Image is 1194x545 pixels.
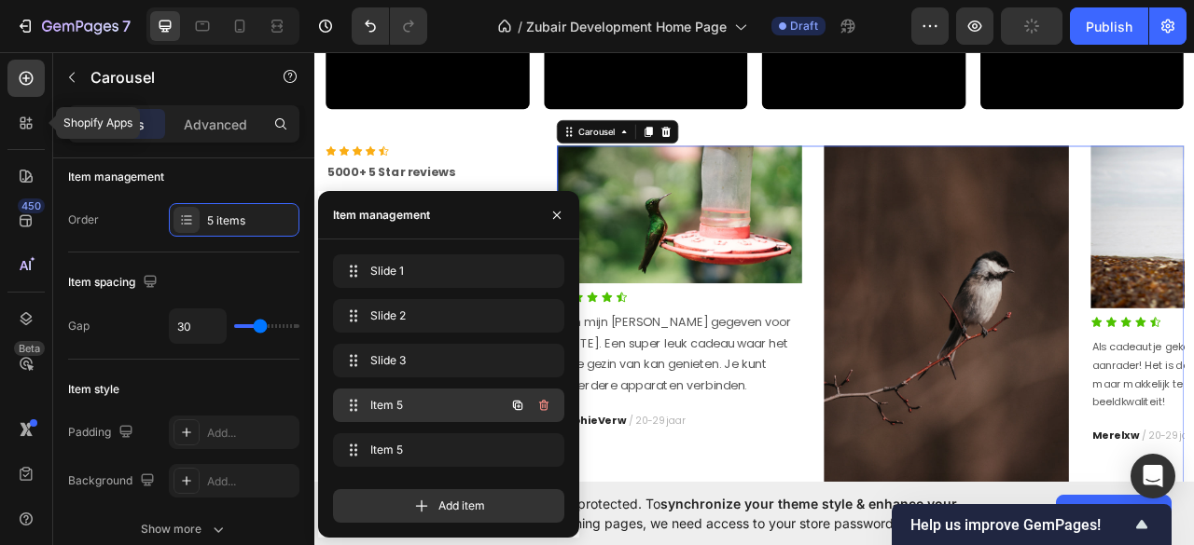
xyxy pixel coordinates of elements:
span: synchronize your theme style & enhance your experience [434,496,957,531]
span: / 20-29 jaar [399,469,471,486]
span: Your page is password protected. To when designing pages, we need access to your store password. [434,494,1030,533]
span: / [518,17,522,36]
div: Publish [1086,17,1132,36]
p: Advanced [184,115,247,134]
div: Item spacing [68,270,161,295]
span: Item 5 [370,397,476,414]
span: / 20-29 jaar [1052,487,1124,505]
div: Item management [68,169,164,185]
div: Item management [333,207,430,224]
div: Background [68,469,159,494]
span: Help us improve GemPages! [910,516,1131,534]
div: Undo/Redo [352,7,427,45]
div: 5 items [207,212,295,229]
div: 450 [18,198,45,213]
div: Order [68,211,99,228]
div: Open Intercom Messenger [1131,454,1175,498]
span: Zubair Development Home Page [526,17,727,36]
div: Add... [207,425,295,442]
span: Add item [438,497,485,514]
span: Slide 2 [370,307,520,324]
div: Padding [68,420,137,445]
p: Settings [92,115,145,134]
span: Slide 3 [370,352,520,369]
div: Rich Text Editor. Editing area: main [308,464,619,491]
p: Aan mijn [PERSON_NAME] gegeven voor [DATE]. Een super leuk cadeau waar het hele gezin van kan gen... [310,340,618,447]
iframe: Design area [314,46,1194,489]
button: Show survey - Help us improve GemPages! [910,513,1153,536]
span: Item 5 [370,442,520,458]
div: Item style [68,381,119,398]
button: 7 [7,7,139,45]
div: Show more [141,520,228,538]
span: Slide 1 [370,263,520,279]
input: Auto [170,309,226,343]
strong: Merelxw [989,486,1048,505]
p: Carousel [90,66,249,89]
p: 7 [122,15,131,37]
button: Publish [1070,7,1148,45]
div: Carousel [331,102,386,118]
button: Allow access [1056,495,1172,532]
span: Draft [790,18,818,34]
div: Add... [207,473,295,490]
div: Gap [68,318,90,334]
div: Rich Text Editor. Editing area: main [308,338,619,449]
strong: SophieVerw [310,468,396,486]
div: Beta [14,341,45,356]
